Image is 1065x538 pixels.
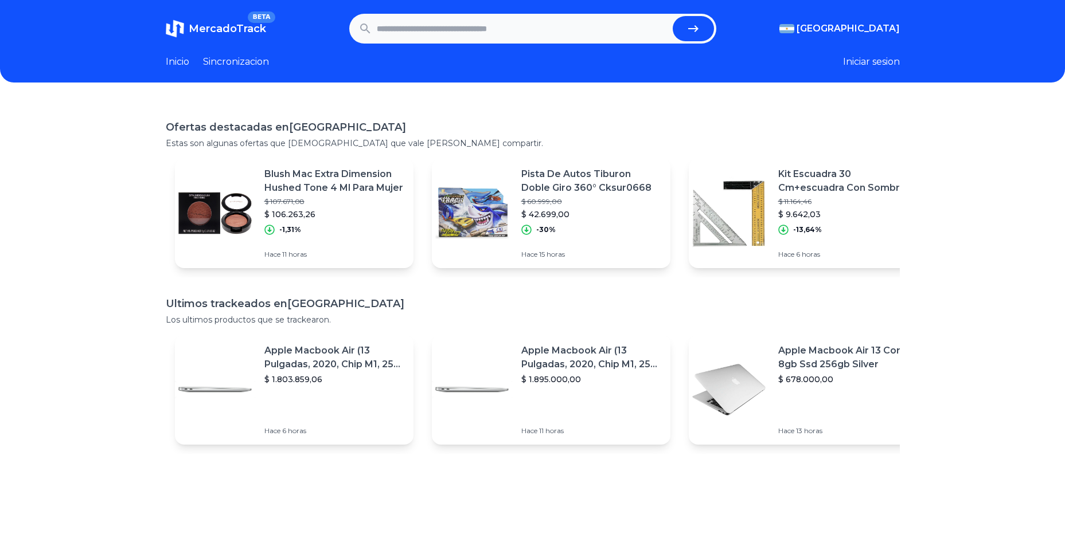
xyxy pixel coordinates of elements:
span: MercadoTrack [189,22,266,35]
a: Featured imageApple Macbook Air 13 Core I5 8gb Ssd 256gb Silver$ 678.000,00Hace 13 horas [689,335,927,445]
p: -1,31% [279,225,301,234]
p: Estas son algunas ofertas que [DEMOGRAPHIC_DATA] que vale [PERSON_NAME] compartir. [166,138,900,149]
img: MercadoTrack [166,19,184,38]
img: Featured image [175,173,255,253]
p: Kit Escuadra 30 Cm+escuadra Con Sombrero Carpintero Aluminio [778,167,918,195]
img: Featured image [432,349,512,430]
img: Argentina [779,24,794,33]
button: Iniciar sesion [843,55,900,69]
p: -30% [536,225,556,234]
h1: Ofertas destacadas en [GEOGRAPHIC_DATA] [166,119,900,135]
p: $ 9.642,03 [778,209,918,220]
a: Featured imageApple Macbook Air (13 Pulgadas, 2020, Chip M1, 256 Gb De Ssd, 8 Gb De Ram) - Plata$... [432,335,670,445]
p: $ 60.999,00 [521,197,661,206]
span: [GEOGRAPHIC_DATA] [797,22,900,36]
p: Hace 11 horas [264,250,404,259]
a: Featured imageBlush Mac Extra Dimension Hushed Tone 4 Ml Para Mujer$ 107.671,08$ 106.263,26-1,31%... [175,158,413,268]
p: Hace 11 horas [521,426,661,435]
img: Featured image [689,173,769,253]
p: Apple Macbook Air 13 Core I5 8gb Ssd 256gb Silver [778,344,918,371]
p: -13,64% [793,225,822,234]
p: Hace 6 horas [264,426,404,435]
a: Featured imagePista De Autos Tiburon Doble Giro 360° Cksur0668$ 60.999,00$ 42.699,00-30%Hace 15 h... [432,158,670,268]
h1: Ultimos trackeados en [GEOGRAPHIC_DATA] [166,296,900,312]
p: $ 678.000,00 [778,374,918,385]
p: $ 1.895.000,00 [521,374,661,385]
span: BETA [248,11,275,23]
img: Featured image [175,349,255,430]
a: Inicio [166,55,189,69]
p: Los ultimos productos que se trackearon. [166,314,900,325]
p: Pista De Autos Tiburon Doble Giro 360° Cksur0668 [521,167,661,195]
p: Blush Mac Extra Dimension Hushed Tone 4 Ml Para Mujer [264,167,404,195]
a: Sincronizacion [203,55,269,69]
a: MercadoTrackBETA [166,19,266,38]
button: [GEOGRAPHIC_DATA] [779,22,900,36]
p: Apple Macbook Air (13 Pulgadas, 2020, Chip M1, 256 Gb De Ssd, 8 Gb De Ram) - Plata [521,344,661,371]
p: $ 106.263,26 [264,209,404,220]
p: Hace 15 horas [521,250,661,259]
a: Featured imageKit Escuadra 30 Cm+escuadra Con Sombrero Carpintero Aluminio$ 11.164,46$ 9.642,03-1... [689,158,927,268]
p: $ 107.671,08 [264,197,404,206]
img: Featured image [432,173,512,253]
p: $ 11.164,46 [778,197,918,206]
p: $ 42.699,00 [521,209,661,220]
p: Hace 13 horas [778,426,918,435]
img: Featured image [689,349,769,430]
p: Hace 6 horas [778,250,918,259]
p: $ 1.803.859,06 [264,374,404,385]
p: Apple Macbook Air (13 Pulgadas, 2020, Chip M1, 256 Gb De Ssd, 8 Gb De Ram) - Plata [264,344,404,371]
a: Featured imageApple Macbook Air (13 Pulgadas, 2020, Chip M1, 256 Gb De Ssd, 8 Gb De Ram) - Plata$... [175,335,413,445]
